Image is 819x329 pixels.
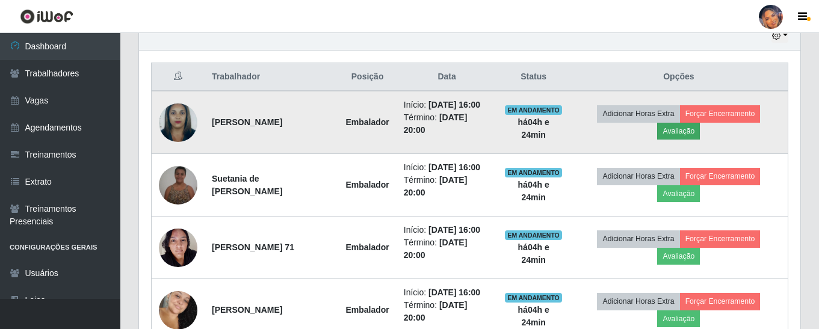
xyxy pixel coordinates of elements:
button: Avaliação [657,248,700,265]
th: Status [497,63,569,91]
strong: há 04 h e 24 min [518,117,549,140]
button: Adicionar Horas Extra [597,168,679,185]
strong: [PERSON_NAME] [212,117,282,127]
li: Término: [404,111,490,137]
th: Trabalhador [205,63,338,91]
button: Forçar Encerramento [680,230,761,247]
span: EM ANDAMENTO [505,105,562,115]
button: Avaliação [657,123,700,140]
button: Avaliação [657,185,700,202]
button: Adicionar Horas Extra [597,105,679,122]
strong: Embalador [345,117,389,127]
time: [DATE] 16:00 [428,225,480,235]
span: EM ANDAMENTO [505,293,562,303]
li: Início: [404,224,490,236]
strong: há 04 h e 24 min [518,242,549,265]
time: [DATE] 16:00 [428,287,480,297]
strong: Embalador [345,242,389,252]
button: Adicionar Horas Extra [597,230,679,247]
th: Data [397,63,498,91]
img: 1743010927451.jpeg [159,222,197,273]
button: Avaliação [657,310,700,327]
strong: [PERSON_NAME] [212,305,282,315]
li: Término: [404,174,490,199]
span: EM ANDAMENTO [505,230,562,240]
img: 1732824869480.jpeg [159,166,197,204]
li: Início: [404,99,490,111]
time: [DATE] 16:00 [428,100,480,109]
button: Forçar Encerramento [680,168,761,185]
li: Início: [404,161,490,174]
strong: Embalador [345,180,389,189]
strong: [PERSON_NAME] 71 [212,242,294,252]
button: Adicionar Horas Extra [597,293,679,310]
th: Posição [338,63,396,91]
li: Término: [404,299,490,324]
th: Opções [570,63,788,91]
li: Término: [404,236,490,262]
img: 1696894448805.jpeg [159,97,197,148]
button: Forçar Encerramento [680,105,761,122]
strong: há 04 h e 24 min [518,180,549,202]
time: [DATE] 16:00 [428,162,480,172]
li: Início: [404,286,490,299]
button: Forçar Encerramento [680,293,761,310]
strong: Embalador [345,305,389,315]
img: CoreUI Logo [20,9,73,24]
strong: há 04 h e 24 min [518,305,549,327]
strong: Suetania de [PERSON_NAME] [212,174,282,196]
span: EM ANDAMENTO [505,168,562,177]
